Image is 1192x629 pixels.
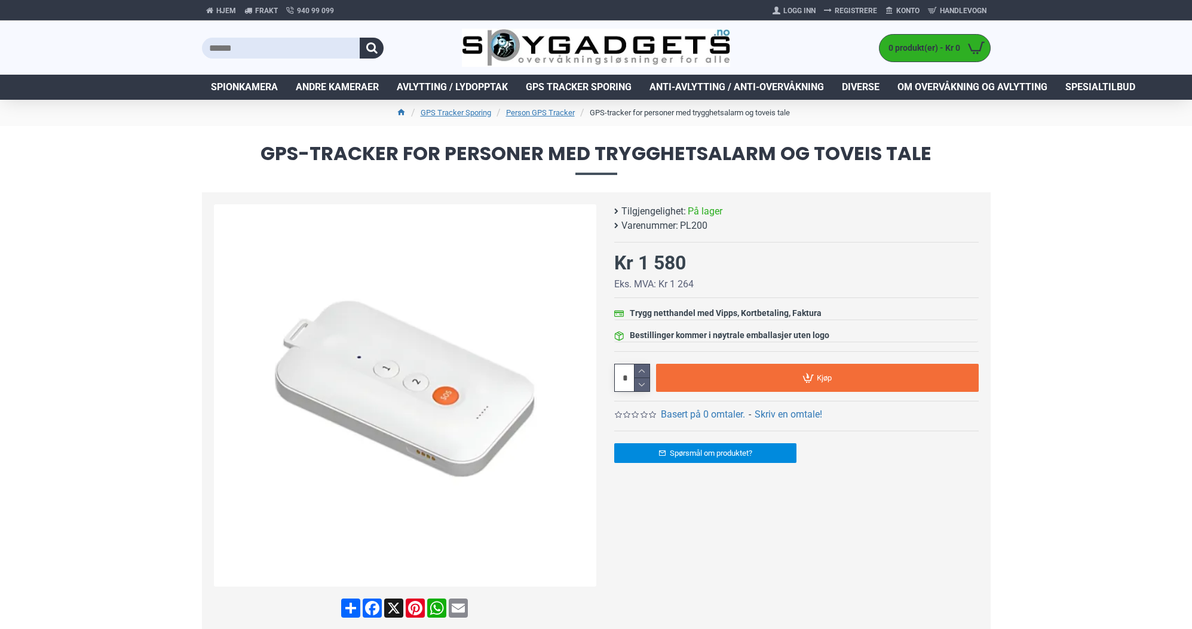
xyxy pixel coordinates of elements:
span: GPS Tracker Sporing [526,80,632,94]
span: PL200 [680,219,707,233]
div: Kr 1 580 [614,248,686,277]
a: Spørsmål om produktet? [614,443,796,463]
span: Handlevogn [940,5,986,16]
a: Spesialtilbud [1056,75,1144,100]
a: Basert på 0 omtaler. [661,407,745,422]
span: Spionkamera [211,80,278,94]
a: Diverse [833,75,888,100]
span: Anti-avlytting / Anti-overvåkning [649,80,824,94]
a: Om overvåkning og avlytting [888,75,1056,100]
a: Skriv en omtale! [755,407,822,422]
span: På lager [688,204,722,219]
span: Spesialtilbud [1065,80,1135,94]
a: Registrere [820,1,881,20]
span: Diverse [842,80,880,94]
span: Logg Inn [783,5,816,16]
b: Varenummer: [621,219,678,233]
span: Kjøp [817,374,832,382]
span: Registrere [835,5,877,16]
img: SpyGadgets.no [462,29,730,67]
a: Facebook [361,599,383,618]
span: Om overvåkning og avlytting [897,80,1047,94]
span: Frakt [255,5,278,16]
span: Andre kameraer [296,80,379,94]
a: Logg Inn [768,1,820,20]
a: Email [448,599,469,618]
b: Tilgjengelighet: [621,204,686,219]
span: GPS-tracker for personer med trygghetsalarm og toveis tale [202,144,991,174]
a: Pinterest [405,599,426,618]
span: Konto [896,5,920,16]
a: Handlevogn [924,1,991,20]
a: Anti-avlytting / Anti-overvåkning [641,75,833,100]
a: Konto [881,1,924,20]
a: Andre kameraer [287,75,388,100]
a: X [383,599,405,618]
img: GPS-tracker for personer med trygghetsalarm og toveis tale [214,204,596,587]
a: Spionkamera [202,75,287,100]
span: Hjem [216,5,236,16]
b: - [749,409,751,420]
a: Person GPS Tracker [506,107,575,119]
a: GPS Tracker Sporing [421,107,491,119]
div: Bestillinger kommer i nøytrale emballasjer uten logo [630,329,829,342]
a: Avlytting / Lydopptak [388,75,517,100]
span: 0 produkt(er) - Kr 0 [880,42,963,54]
a: Share [340,599,361,618]
span: 940 99 099 [297,5,334,16]
a: GPS Tracker Sporing [517,75,641,100]
a: WhatsApp [426,599,448,618]
span: Avlytting / Lydopptak [397,80,508,94]
a: 0 produkt(er) - Kr 0 [880,35,990,62]
div: Trygg netthandel med Vipps, Kortbetaling, Faktura [630,307,822,320]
